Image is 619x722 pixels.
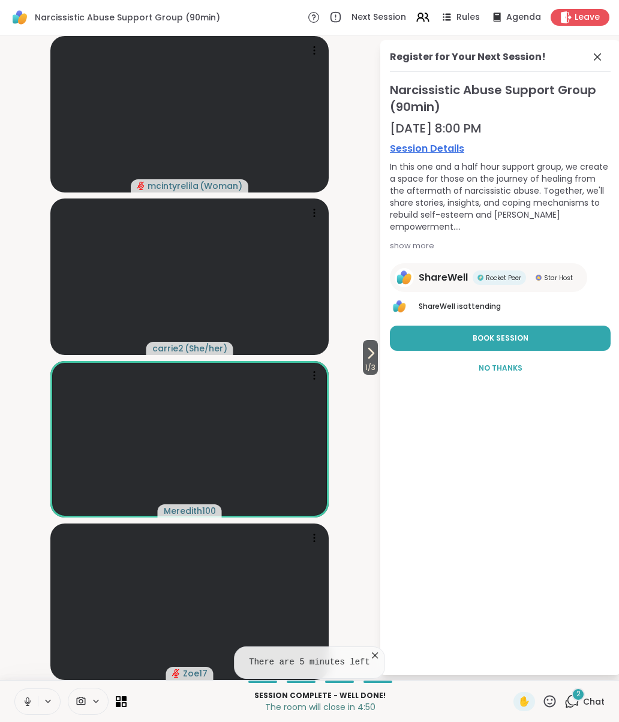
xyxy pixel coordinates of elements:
[172,669,181,678] span: audio-muted
[35,11,220,23] span: Narcissistic Abuse Support Group (90min)
[363,360,378,375] span: 1 / 3
[479,363,522,374] span: No Thanks
[395,268,414,287] img: ShareWell
[536,275,542,281] img: Star Host
[390,326,611,351] button: Book Session
[544,273,573,282] span: Star Host
[152,342,184,354] span: carrie2
[351,11,406,23] span: Next Session
[390,50,546,64] div: Register for Your Next Session!
[148,180,199,192] span: mcintyrelila
[390,82,611,115] span: Narcissistic Abuse Support Group (90min)
[419,270,468,285] span: ShareWell
[185,342,227,354] span: ( She/her )
[486,273,521,282] span: Rocket Peer
[506,11,541,23] span: Agenda
[576,689,581,699] span: 2
[390,120,611,137] div: [DATE] 8:00 PM
[134,701,506,713] p: The room will close in 4:50
[183,667,208,679] span: Zoe17
[518,694,530,709] span: ✋
[390,356,611,381] button: No Thanks
[249,657,370,669] pre: There are 5 minutes left
[363,340,378,375] button: 1/3
[477,275,483,281] img: Rocket Peer
[419,301,611,312] p: is attending
[134,690,506,701] p: Session Complete - well done!
[137,182,145,190] span: audio-muted
[575,11,600,23] span: Leave
[164,505,216,517] span: Meredith100
[390,263,587,292] a: ShareWellShareWellRocket PeerRocket PeerStar HostStar Host
[390,240,611,252] div: show more
[10,7,30,28] img: ShareWell Logomark
[419,301,455,311] span: ShareWell
[390,142,611,156] a: Session Details
[391,298,408,315] img: ShareWell
[456,11,480,23] span: Rules
[200,180,242,192] span: ( Woman )
[473,333,528,344] span: Book Session
[583,696,605,708] span: Chat
[390,161,611,233] div: In this one and a half hour support group, we create a space for those on the journey of healing ...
